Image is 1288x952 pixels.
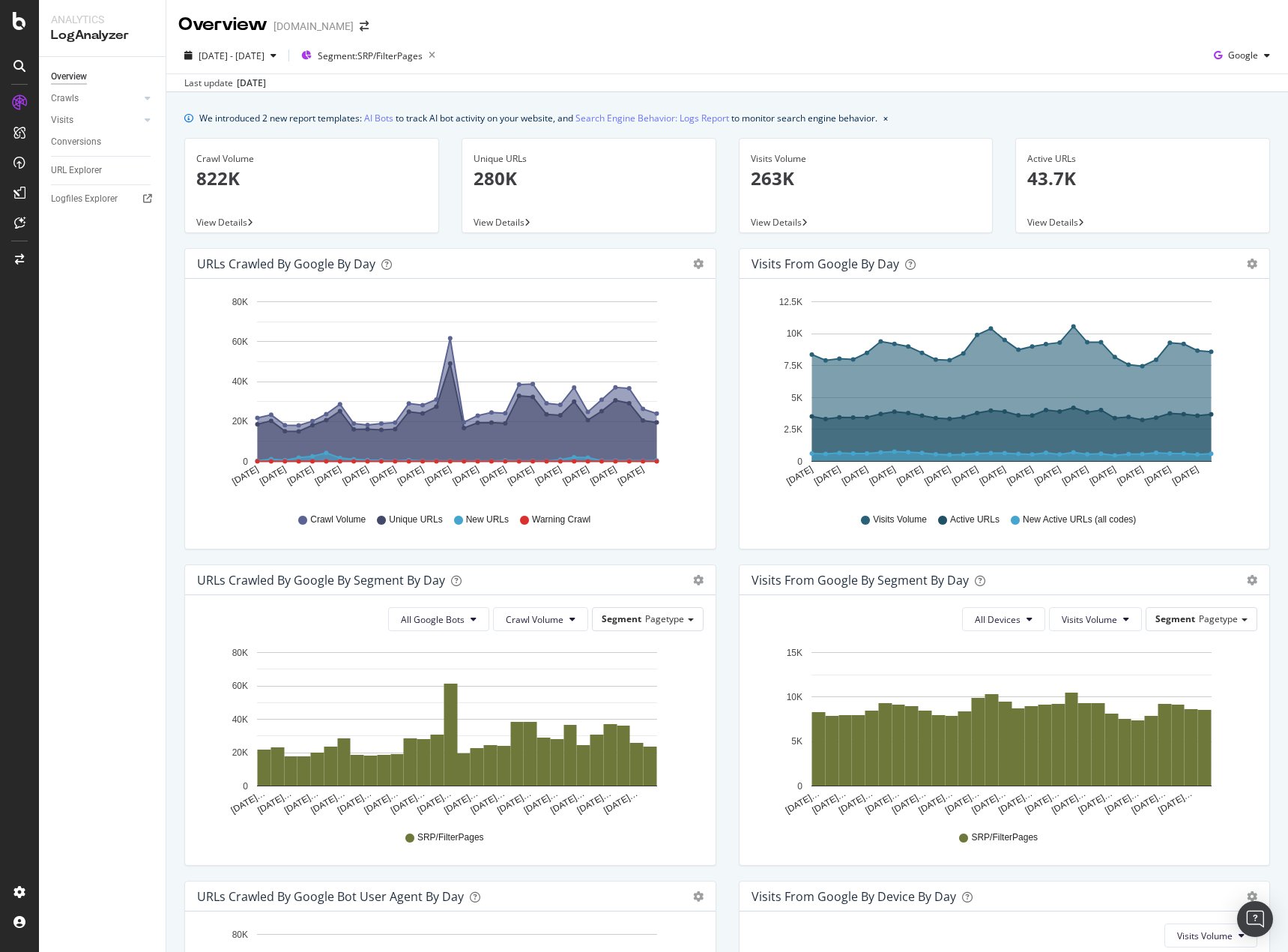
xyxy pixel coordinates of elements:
[474,152,704,166] div: Unique URLs
[1170,464,1200,487] text: [DATE]
[786,692,802,702] text: 10K
[51,112,140,128] a: Visits
[196,166,427,191] p: 822K
[752,889,956,904] div: Visits From Google By Device By Day
[232,376,248,387] text: 40K
[232,747,248,758] text: 20K
[51,134,101,150] div: Conversions
[971,831,1038,844] span: SRP/FilterPages
[196,152,427,166] div: Crawl Volume
[751,216,802,229] span: View Details
[51,27,154,44] div: LogAnalyzer
[977,464,1007,487] text: [DATE]
[401,613,465,626] span: All Google Bots
[791,393,802,403] text: 5K
[51,112,73,128] div: Visits
[752,643,1252,817] svg: A chart.
[295,43,441,67] button: Segment:SRP/FilterPages
[645,612,684,625] span: Pagetype
[232,297,248,307] text: 80K
[1177,930,1233,942] span: Visits Volume
[693,891,704,902] div: gear
[258,464,288,487] text: [DATE]
[751,166,982,191] p: 263K
[949,464,979,487] text: [DATE]
[199,49,264,62] span: [DATE] - [DATE]
[602,612,641,625] span: Segment
[51,191,155,207] a: Logfiles Explorer
[1247,259,1257,269] div: gear
[895,464,925,487] text: [DATE]
[243,457,248,467] text: 0
[474,216,524,229] span: View Details
[752,573,969,588] div: Visits from Google By Segment By Day
[51,69,155,85] a: Overview
[1027,216,1078,229] span: View Details
[588,464,618,487] text: [DATE]
[230,464,260,487] text: [DATE]
[1155,612,1195,625] span: Segment
[364,110,393,126] a: AI Bots
[1023,513,1136,526] span: New Active URLs (all codes)
[962,607,1045,631] button: All Devices
[975,613,1021,626] span: All Devices
[784,464,814,487] text: [DATE]
[752,291,1252,499] div: A chart.
[532,513,590,526] span: Warning Crawl
[922,464,952,487] text: [DATE]
[232,417,248,427] text: 20K
[812,464,842,487] text: [DATE]
[184,110,1270,126] div: info banner
[51,91,140,106] a: Crawls
[197,256,375,271] div: URLs Crawled by Google by day
[1062,613,1117,626] span: Visits Volume
[51,12,154,27] div: Analytics
[310,513,366,526] span: Crawl Volume
[1027,166,1258,191] p: 43.7K
[950,513,1000,526] span: Active URLs
[1049,607,1142,631] button: Visits Volume
[1164,924,1257,948] button: Visits Volume
[285,464,315,487] text: [DATE]
[1237,901,1273,937] div: Open Intercom Messenger
[493,607,588,631] button: Crawl Volume
[368,464,398,487] text: [DATE]
[1115,464,1145,487] text: [DATE]
[199,110,877,126] div: We introduced 2 new report templates: to track AI bot activity on your website, and to monitor se...
[423,464,453,487] text: [DATE]
[880,107,892,129] button: close banner
[1059,464,1089,487] text: [DATE]
[1087,464,1117,487] text: [DATE]
[360,21,369,31] div: arrow-right-arrow-left
[1199,612,1238,625] span: Pagetype
[791,737,802,747] text: 5K
[693,259,704,269] div: gear
[533,464,563,487] text: [DATE]
[786,648,802,658] text: 15K
[197,643,698,817] div: A chart.
[51,91,79,106] div: Crawls
[466,513,509,526] span: New URLs
[388,607,489,631] button: All Google Bots
[232,648,248,658] text: 80K
[340,464,370,487] text: [DATE]
[389,513,442,526] span: Unique URLs
[474,166,704,191] p: 280K
[786,329,802,340] text: 10K
[867,464,897,487] text: [DATE]
[273,19,354,34] div: [DOMAIN_NAME]
[478,464,508,487] text: [DATE]
[196,216,247,229] span: View Details
[1208,43,1276,67] button: Google
[396,464,426,487] text: [DATE]
[417,831,484,844] span: SRP/FilterPages
[1247,891,1257,902] div: gear
[197,291,698,499] svg: A chart.
[560,464,590,487] text: [DATE]
[1247,575,1257,585] div: gear
[313,464,343,487] text: [DATE]
[575,110,729,126] a: Search Engine Behavior: Logs Report
[839,464,869,487] text: [DATE]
